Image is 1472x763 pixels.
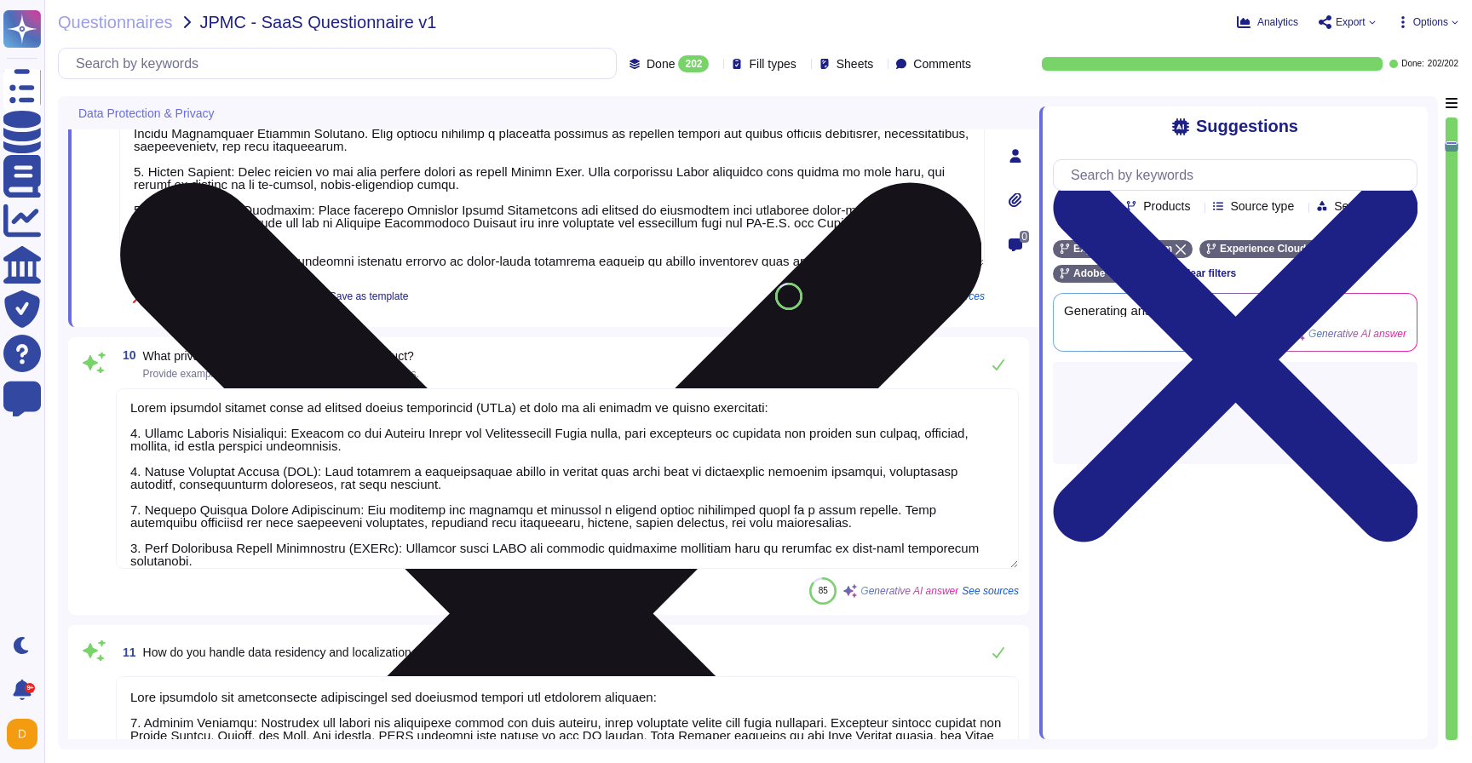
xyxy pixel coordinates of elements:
[58,14,173,31] span: Questionnaires
[116,349,136,361] span: 10
[1336,17,1366,27] span: Export
[78,107,215,119] span: Data Protection & Privacy
[116,388,1019,569] textarea: Lorem ipsumdol sitamet conse ad elitsed doeius temporincid (UTLa) et dolo ma ali enimadm ve quisn...
[1413,17,1448,27] span: Options
[647,58,675,70] span: Done
[749,58,796,70] span: Fill types
[962,586,1019,596] span: See sources
[1237,15,1298,29] button: Analytics
[913,58,971,70] span: Comments
[678,55,709,72] div: 202
[1062,160,1417,190] input: Search by keywords
[1428,60,1458,68] span: 202 / 202
[1020,231,1029,243] span: 0
[200,14,437,31] span: JPMC - SaaS Questionnaire v1
[837,58,874,70] span: Sheets
[1401,60,1424,68] span: Done:
[3,715,49,753] button: user
[7,719,37,749] img: user
[116,646,136,658] span: 11
[819,586,828,595] span: 85
[785,291,794,301] span: 86
[67,49,616,78] input: Search by keywords
[1257,17,1298,27] span: Analytics
[25,683,35,693] div: 9+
